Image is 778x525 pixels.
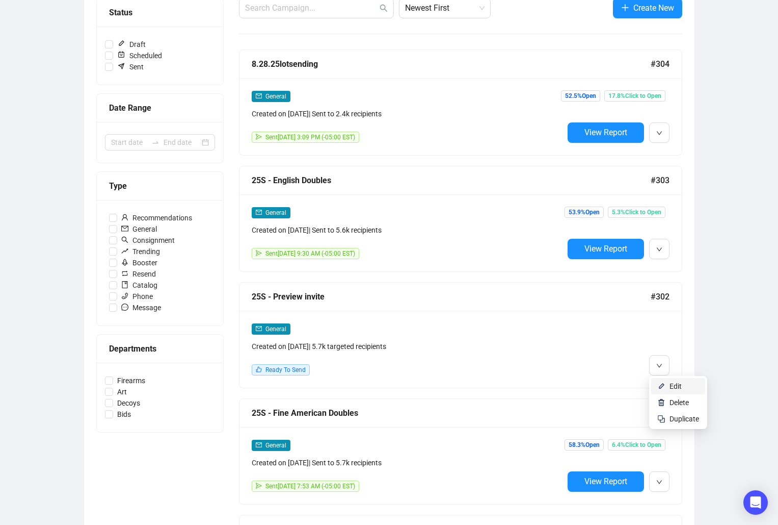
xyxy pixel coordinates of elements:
[608,439,665,451] span: 6.4% Click to Open
[265,442,286,449] span: General
[656,246,662,253] span: down
[265,483,355,490] span: Sent [DATE] 7:53 AM (-05:00 EST)
[265,209,286,216] span: General
[245,2,378,14] input: Search Campaign...
[109,6,211,19] div: Status
[656,363,662,369] span: down
[584,244,627,254] span: View Report
[657,382,665,390] img: svg+xml;base64,PHN2ZyB4bWxucz0iaHR0cDovL3d3dy53My5vcmcvMjAwMC9zdmciIHhtbG5zOnhsaW5rPSJodHRwOi8vd3...
[109,342,211,355] div: Departments
[113,397,144,409] span: Decoys
[656,130,662,136] span: down
[584,477,627,486] span: View Report
[669,398,689,407] span: Delete
[657,415,665,423] img: svg+xml;base64,PHN2ZyB4bWxucz0iaHR0cDovL3d3dy53My5vcmcvMjAwMC9zdmciIHdpZHRoPSIyNCIgaGVpZ2h0PSIyNC...
[117,235,179,246] span: Consignment
[117,280,162,291] span: Catalog
[121,259,128,266] span: rocket
[121,281,128,288] span: book
[265,366,306,373] span: Ready To Send
[113,386,131,397] span: Art
[117,268,160,280] span: Resend
[109,102,211,114] div: Date Range
[252,224,564,236] div: Created on [DATE] | Sent to 5.6k recipients
[743,490,768,515] div: Open Intercom Messenger
[656,479,662,485] span: down
[121,270,128,277] span: retweet
[121,304,128,311] span: message
[380,4,388,12] span: search
[568,239,644,259] button: View Report
[265,134,355,141] span: Sent [DATE] 3:09 PM (-05:00 EST)
[621,4,629,12] span: plus
[651,58,669,70] span: #304
[252,457,564,468] div: Created on [DATE] | Sent to 5.7k recipients
[252,58,651,70] div: 8.28.25lotsending
[113,39,150,50] span: Draft
[256,134,262,140] span: send
[252,290,651,303] div: 25S - Preview invite
[561,90,600,102] span: 52.5% Open
[151,138,159,146] span: swap-right
[633,2,674,14] span: Create New
[252,407,651,419] div: 25S - Fine American Doubles
[117,291,157,302] span: Phone
[565,207,604,218] span: 53.9% Open
[117,257,162,268] span: Booster
[651,290,669,303] span: #302
[252,341,564,352] div: Created on [DATE] | 5.7k targeted recipients
[252,174,651,187] div: 25S - English Doubles
[239,49,682,156] a: 8.28.25lotsending#304mailGeneralCreated on [DATE]| Sent to 2.4k recipientssendSent[DATE] 3:09 PM ...
[151,138,159,146] span: to
[109,180,211,192] div: Type
[256,483,262,489] span: send
[239,398,682,505] a: 25S - Fine American Doubles#301mailGeneralCreated on [DATE]| Sent to 5.7k recipientssendSent[DATE...
[256,366,262,372] span: like
[651,174,669,187] span: #303
[256,442,262,448] span: mail
[608,207,665,218] span: 5.3% Click to Open
[265,326,286,333] span: General
[584,128,627,137] span: View Report
[604,90,665,102] span: 17.8% Click to Open
[256,326,262,332] span: mail
[117,302,165,313] span: Message
[256,93,262,99] span: mail
[669,415,699,423] span: Duplicate
[568,471,644,492] button: View Report
[113,61,148,72] span: Sent
[113,50,166,61] span: Scheduled
[256,209,262,215] span: mail
[117,212,196,223] span: Recommendations
[121,225,128,232] span: mail
[239,166,682,272] a: 25S - English Doubles#303mailGeneralCreated on [DATE]| Sent to 5.6k recipientssendSent[DATE] 9:30...
[121,236,128,243] span: search
[256,250,262,256] span: send
[252,108,564,119] div: Created on [DATE] | Sent to 2.4k recipients
[265,93,286,100] span: General
[121,292,128,299] span: phone
[669,382,682,390] span: Edit
[111,137,147,148] input: Start date
[113,375,149,386] span: Firearms
[265,250,355,257] span: Sent [DATE] 9:30 AM (-05:00 EST)
[565,439,604,451] span: 58.3% Open
[657,398,665,407] img: svg+xml;base64,PHN2ZyB4bWxucz0iaHR0cDovL3d3dy53My5vcmcvMjAwMC9zdmciIHhtbG5zOnhsaW5rPSJodHRwOi8vd3...
[568,122,644,143] button: View Report
[117,246,164,257] span: Trending
[121,214,128,221] span: user
[113,409,135,420] span: Bids
[239,282,682,388] a: 25S - Preview invite#302mailGeneralCreated on [DATE]| 5.7k targeted recipientslikeReady To Send
[164,137,200,148] input: End date
[117,223,161,235] span: General
[121,247,128,255] span: rise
